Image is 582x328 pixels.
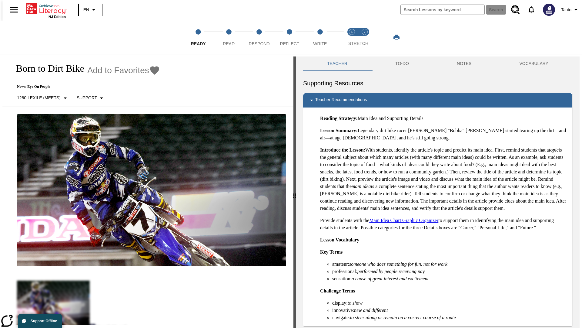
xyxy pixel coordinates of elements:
[320,147,365,152] strong: Introduce the Lesson:
[543,4,555,16] img: Avatar
[320,249,343,255] strong: Key Terms
[559,4,582,15] button: Profile/Settings
[191,41,206,46] span: Ready
[87,65,160,76] button: Add to Favorites - Born to Dirt Bike
[303,56,572,71] div: Instructional Panel Tabs
[272,21,307,54] button: Reflect step 4 of 5
[26,2,66,19] div: Home
[303,56,371,71] button: Teacher
[332,261,567,268] li: amateur:
[320,217,567,231] p: Provide students with the to support them in identifying the main idea and supporting details in ...
[357,269,425,274] em: performed by people receiving pay
[320,116,358,121] strong: Reading Strategy:
[320,115,567,122] p: Main Idea and Supporting Details
[348,300,363,306] em: to show
[77,95,97,101] p: Support
[495,56,572,71] button: VOCABULARY
[17,114,286,266] img: Motocross racer James Stewart flies through the air on his dirt bike.
[332,268,567,275] li: professional:
[2,56,293,325] div: reading
[74,93,108,104] button: Scaffolds, Support
[181,21,216,54] button: Ready step 1 of 5
[48,15,66,19] span: NJ Edition
[5,1,23,19] button: Open side menu
[433,56,495,71] button: NOTES
[249,41,269,46] span: Respond
[332,314,567,321] li: navigate:
[369,218,438,223] a: Main Idea Chart Graphic Organizer
[15,93,71,104] button: Select Lexile, 1280 Lexile (Meets)
[352,276,429,281] em: a cause of great interest and excitement
[349,261,447,267] em: someone who does something for fun, not for work
[17,95,61,101] p: 1280 Lexile (Meets)
[10,63,84,74] h1: Born to Dirt Bike
[539,2,559,18] button: Select a new avatar
[561,7,571,13] span: Tauto
[296,56,580,328] div: activity
[350,315,456,320] em: to steer along or remain on a correct course of a route
[348,41,368,46] span: STRETCH
[83,7,89,13] span: EN
[356,21,373,54] button: Stretch Respond step 2 of 2
[352,184,371,189] em: main idea
[242,21,277,54] button: Respond step 3 of 5
[303,93,572,108] div: Teacher Recommendations
[364,30,365,33] text: 2
[320,237,359,242] strong: Lesson Vocabulary
[320,127,567,142] p: Legendary dirt bike racer [PERSON_NAME] "Bubba" [PERSON_NAME] started tearing up the dirt—and air...
[332,275,567,282] li: sensation:
[549,147,559,152] em: topic
[387,32,406,43] button: Print
[293,56,296,328] div: Press Enter or Spacebar and then press right and left arrow keys to move the slider
[211,21,246,54] button: Read step 2 of 5
[81,4,100,15] button: Language: EN, Select a language
[10,84,160,89] p: News: Eye On People
[523,2,539,18] a: Notifications
[332,299,567,307] li: display:
[87,66,149,75] span: Add to Favorites
[303,78,572,88] h6: Supporting Resources
[371,56,433,71] button: TO-DO
[401,5,484,15] input: search field
[320,288,355,293] strong: Challenge Terms
[343,21,361,54] button: Stretch Read step 1 of 2
[18,314,62,328] button: Support Offline
[31,319,57,323] span: Support Offline
[354,308,388,313] em: new and different
[280,41,299,46] span: Reflect
[320,146,567,212] p: With students, identify the article's topic and predict its main idea. First, remind students tha...
[223,41,235,46] span: Read
[320,128,358,133] strong: Lesson Summary:
[313,41,327,46] span: Write
[351,30,353,33] text: 1
[507,2,523,18] a: Resource Center, Will open in new tab
[315,97,367,104] p: Teacher Recommendations
[303,21,338,54] button: Write step 5 of 5
[332,307,567,314] li: innovative:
